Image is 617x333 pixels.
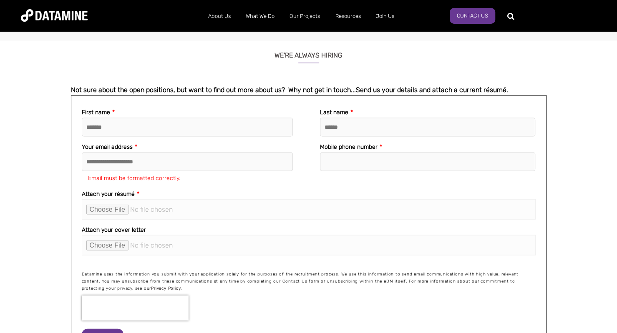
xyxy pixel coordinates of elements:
a: Privacy Policy [151,286,181,291]
a: About Us [201,5,238,27]
span: Last name [320,109,348,116]
span: Mobile phone number [320,143,378,150]
span: Your email address [82,143,133,150]
a: Our Projects [282,5,327,27]
span: Not sure about the open positions, but want to find out more about us? Why not get in touch...Sen... [71,86,508,94]
a: Contact Us [450,8,495,24]
iframe: reCAPTCHA [82,295,189,320]
img: Datamine [21,9,88,22]
span: Attach your résumé [82,190,135,198]
p: Datamine uses the information you submit with your application solely for the purposes of the rec... [82,271,536,292]
a: Join Us [368,5,401,27]
span: Attach your cover letter [82,226,146,233]
a: Resources [327,5,368,27]
h3: WE'RE ALWAYS HIRING [71,41,546,63]
label: Email must be formatted correctly. [88,175,180,182]
span: First name [82,109,110,116]
a: What We Do [238,5,282,27]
